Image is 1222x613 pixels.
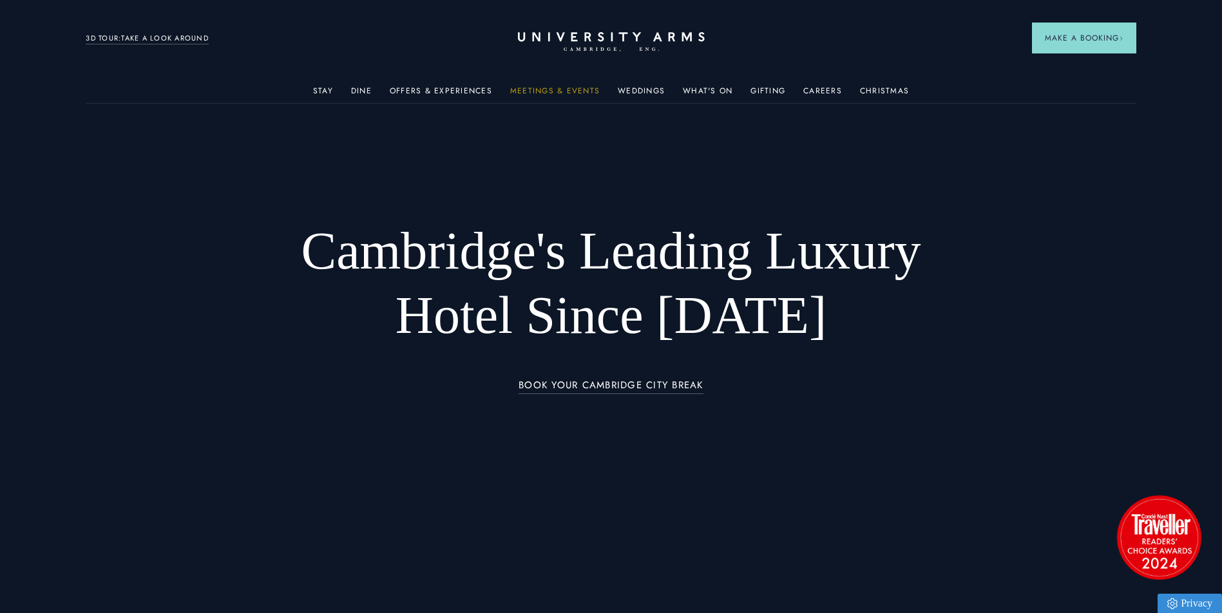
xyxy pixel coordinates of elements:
[750,86,785,103] a: Gifting
[860,86,909,103] a: Christmas
[1119,36,1123,41] img: Arrow icon
[618,86,665,103] a: Weddings
[390,86,492,103] a: Offers & Experiences
[510,86,600,103] a: Meetings & Events
[683,86,732,103] a: What's On
[518,32,705,52] a: Home
[519,380,703,395] a: BOOK YOUR CAMBRIDGE CITY BREAK
[1045,32,1123,44] span: Make a Booking
[1111,489,1207,585] img: image-2524eff8f0c5d55edbf694693304c4387916dea5-1501x1501-png
[803,86,842,103] a: Careers
[267,219,955,348] h1: Cambridge's Leading Luxury Hotel Since [DATE]
[351,86,372,103] a: Dine
[86,33,209,44] a: 3D TOUR:TAKE A LOOK AROUND
[1032,23,1136,53] button: Make a BookingArrow icon
[1167,598,1178,609] img: Privacy
[1158,594,1222,613] a: Privacy
[313,86,333,103] a: Stay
